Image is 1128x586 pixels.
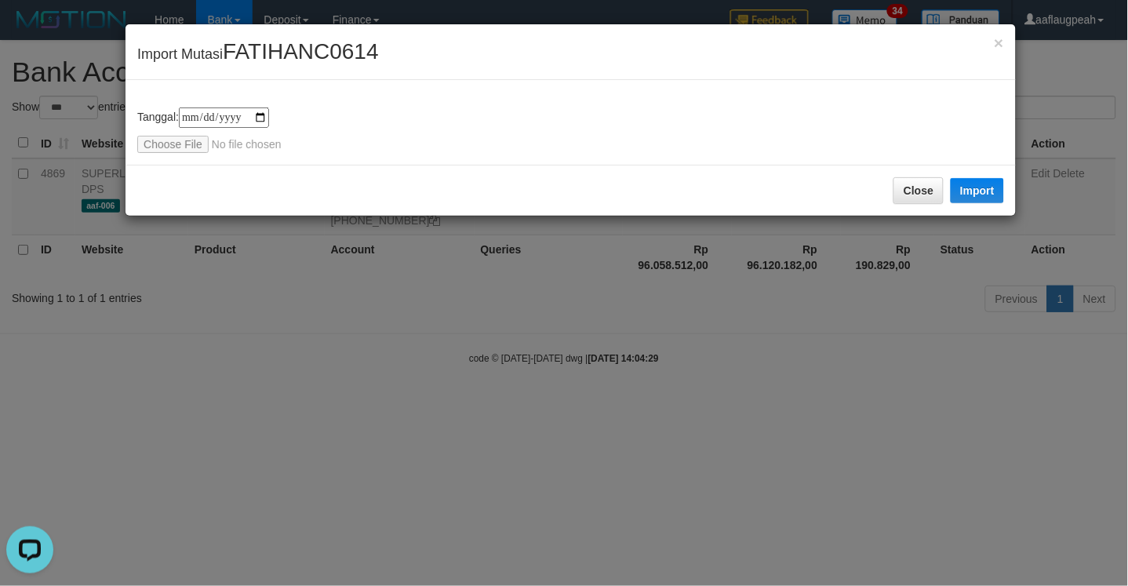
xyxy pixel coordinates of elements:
[137,107,1004,153] div: Tanggal:
[137,46,379,62] span: Import Mutasi
[995,35,1004,51] button: Close
[893,177,944,204] button: Close
[6,6,53,53] button: Open LiveChat chat widget
[995,34,1004,52] span: ×
[951,178,1004,203] button: Import
[223,39,379,64] span: FATIHANC0614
